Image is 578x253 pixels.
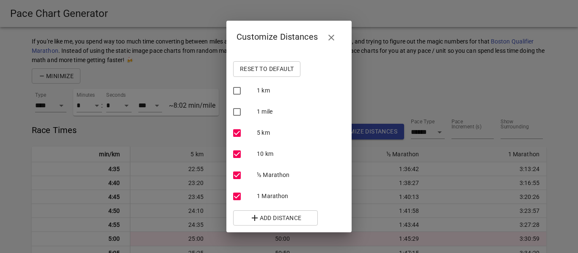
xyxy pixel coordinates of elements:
[257,129,270,136] span: 5 km
[233,210,318,226] button: Add Distance
[237,27,341,48] h2: Customize Distances
[257,193,289,199] span: 1 Marathon
[240,213,311,223] span: Add Distance
[257,171,290,178] span: ½ Marathon
[257,108,272,115] span: 1 mile
[233,61,300,77] button: Reset to Default
[257,150,273,157] span: 10 km
[240,64,294,74] span: Reset to Default
[257,87,270,94] span: 1 km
